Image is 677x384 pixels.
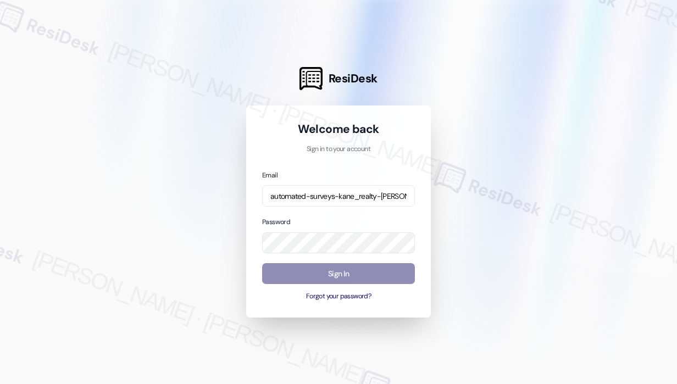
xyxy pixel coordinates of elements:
[262,171,278,180] label: Email
[299,67,323,90] img: ResiDesk Logo
[262,292,415,302] button: Forgot your password?
[262,185,415,207] input: name@example.com
[262,263,415,285] button: Sign In
[262,218,290,226] label: Password
[262,121,415,137] h1: Welcome back
[329,71,378,86] span: ResiDesk
[262,144,415,154] p: Sign in to your account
